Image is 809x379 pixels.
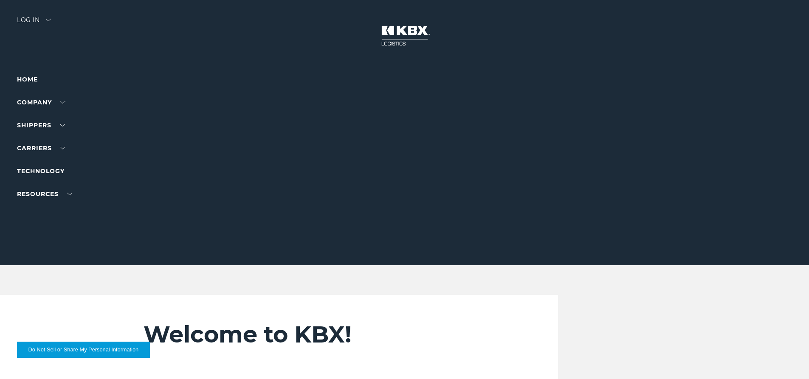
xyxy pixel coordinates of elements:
a: Carriers [17,144,65,152]
a: SHIPPERS [17,121,65,129]
h2: Welcome to KBX! [144,320,507,348]
img: kbx logo [373,17,437,54]
a: RESOURCES [17,190,72,198]
a: Home [17,76,38,83]
a: Technology [17,167,65,175]
a: Company [17,98,65,106]
button: Do Not Sell or Share My Personal Information [17,342,150,358]
img: arrow [46,19,51,21]
div: Log in [17,17,51,29]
